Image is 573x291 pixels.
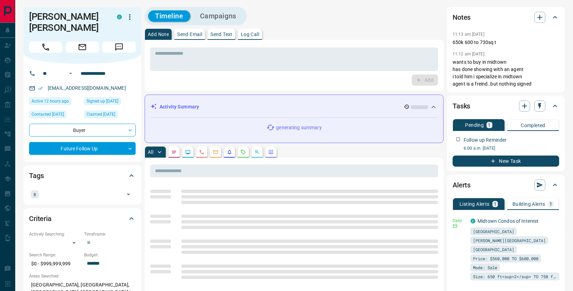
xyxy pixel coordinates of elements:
[453,156,559,167] button: New Task
[473,228,514,235] span: [GEOGRAPHIC_DATA]
[38,86,43,91] svg: Email Verified
[29,170,44,181] h2: Tags
[473,273,557,280] span: Size: 650 ft<sup>2</sup> TO 750 ft<sup>2</sup>
[29,167,136,184] div: Tags
[453,218,466,224] p: Daily
[185,149,191,155] svg: Lead Browsing Activity
[31,98,69,105] span: Active 12 hours ago
[34,191,36,198] span: B
[66,69,75,78] button: Open
[453,98,559,114] div: Tasks
[117,15,122,19] div: condos.ca
[453,9,559,26] div: Notes
[29,231,81,237] p: Actively Searching:
[177,32,202,37] p: Send Email
[473,255,538,262] span: Price: $560,000 TO $680,000
[66,42,99,53] span: Email
[148,10,190,22] button: Timeline
[453,52,484,56] p: 11:12 am [DATE]
[494,202,497,206] p: 1
[453,32,484,37] p: 11:13 am [DATE]
[276,124,321,131] p: generating summary
[102,42,136,53] span: Message
[453,100,470,112] h2: Tasks
[193,10,243,22] button: Campaigns
[31,111,64,118] span: Contacted [DATE]
[160,103,199,111] p: Activity Summary
[87,111,115,118] span: Claimed [DATE]
[48,85,126,91] a: [EMAIL_ADDRESS][DOMAIN_NAME]
[29,42,62,53] span: Call
[29,97,81,107] div: Sun Oct 12 2025
[84,97,136,107] div: Sun Mar 03 2019
[254,149,260,155] svg: Opportunities
[268,149,274,155] svg: Agent Actions
[210,32,233,37] p: Send Text
[171,149,177,155] svg: Notes
[453,177,559,193] div: Alerts
[521,123,545,128] p: Completed
[84,111,136,120] div: Mon Mar 04 2019
[29,142,136,155] div: Future Follow Up
[124,189,133,199] button: Open
[453,39,559,46] p: 650k 600 to 730sq t
[199,149,204,155] svg: Calls
[512,202,545,206] p: Building Alerts
[29,111,81,120] div: Sun Feb 19 2023
[460,202,490,206] p: Listing Alerts
[29,11,107,33] h1: [PERSON_NAME] [PERSON_NAME]
[213,149,218,155] svg: Emails
[29,124,136,136] div: Buyer
[148,150,153,155] p: All
[473,237,546,244] span: [PERSON_NAME][GEOGRAPHIC_DATA]
[473,246,514,253] span: [GEOGRAPHIC_DATA]
[29,273,136,279] p: Areas Searched:
[87,98,118,105] span: Signed up [DATE]
[227,149,232,155] svg: Listing Alerts
[84,252,136,258] p: Budget:
[151,100,438,113] div: Activity Summary
[240,149,246,155] svg: Requests
[549,202,552,206] p: 1
[453,224,457,229] svg: Email
[29,210,136,227] div: Criteria
[471,219,475,223] div: condos.ca
[453,59,559,88] p: wants to buy in midtown has done showing with an agent i told him i specialize in midtown agent i...
[29,213,52,224] h2: Criteria
[241,32,259,37] p: Log Call
[29,258,81,270] p: $0 - $999,999,999
[473,264,497,271] span: Mode: Sale
[453,179,471,191] h2: Alerts
[29,252,81,258] p: Search Range:
[465,123,484,127] p: Pending
[148,32,169,37] p: Add Note
[477,218,538,224] a: Midtown Condos of Interest
[84,231,136,237] p: Timeframe:
[464,136,507,144] p: Follow up Reminder
[488,123,491,127] p: 1
[453,12,471,23] h2: Notes
[464,145,559,151] p: 6:00 a.m. [DATE]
